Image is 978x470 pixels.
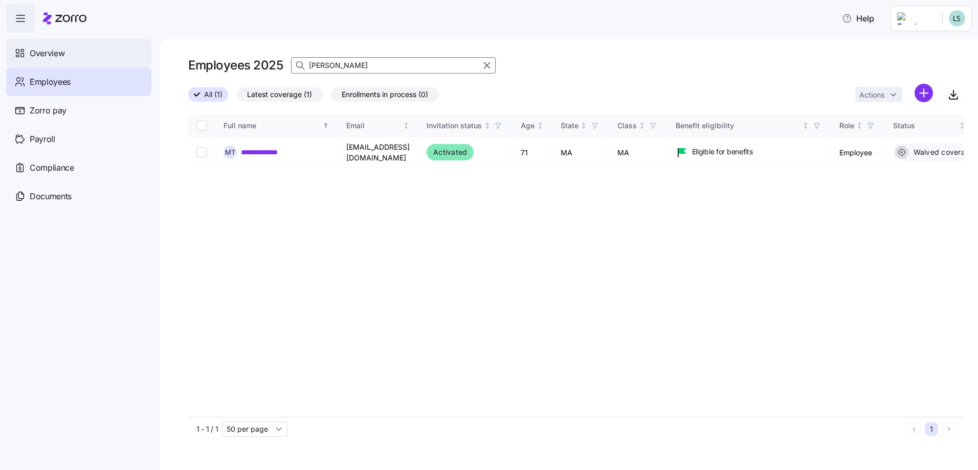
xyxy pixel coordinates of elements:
div: Full name [224,120,321,131]
div: Sorted ascending [322,122,329,129]
span: Actions [859,91,884,99]
button: 1 [925,422,938,436]
span: Help [842,12,874,25]
input: Select all records [196,121,207,131]
a: Payroll [6,125,151,153]
div: Email [346,120,401,131]
button: Actions [855,87,902,102]
span: 1 - 1 / 1 [196,424,218,434]
div: Not sorted [484,122,491,129]
span: Overview [30,47,64,60]
div: Class [617,120,637,131]
span: Eligible for benefits [692,147,753,157]
div: Not sorted [580,122,587,129]
div: Not sorted [537,122,544,129]
div: Not sorted [403,122,410,129]
td: [EMAIL_ADDRESS][DOMAIN_NAME] [338,137,418,168]
span: All (1) [204,88,223,101]
td: MA [609,137,668,168]
a: Employees [6,67,151,96]
th: RoleNot sorted [831,114,885,137]
span: Enrollments in process (0) [342,88,428,101]
span: M T [225,149,235,156]
div: Role [839,120,854,131]
div: Not sorted [856,122,863,129]
th: Invitation statusNot sorted [418,114,513,137]
div: Invitation status [427,120,482,131]
a: Overview [6,39,151,67]
th: StateNot sorted [552,114,609,137]
button: Help [834,8,882,29]
th: Benefit eligibilityNot sorted [668,114,831,137]
span: Activated [433,146,467,158]
span: Latest coverage (1) [247,88,312,101]
input: Search Employees [291,57,496,74]
th: Full nameSorted ascending [215,114,338,137]
svg: add icon [915,84,933,102]
th: ClassNot sorted [609,114,668,137]
button: Next page [942,422,955,436]
td: 71 [513,137,552,168]
th: EmailNot sorted [338,114,418,137]
span: Waived coverage [910,147,974,157]
span: Documents [30,190,72,203]
a: Compliance [6,153,151,182]
td: Employee [831,137,885,168]
img: Employer logo [897,12,934,25]
h1: Employees 2025 [188,57,283,73]
div: Status [893,120,957,131]
div: State [561,120,579,131]
input: Select record 1 [196,147,207,157]
span: Compliance [30,161,74,174]
div: Not sorted [638,122,646,129]
td: MA [552,137,609,168]
button: Previous page [907,422,921,436]
div: Benefit eligibility [676,120,801,131]
div: Age [521,120,535,131]
div: Not sorted [802,122,809,129]
span: Employees [30,76,71,88]
div: Not sorted [959,122,966,129]
span: Payroll [30,133,55,146]
span: Zorro pay [30,104,66,117]
a: Zorro pay [6,96,151,125]
img: d552751acb159096fc10a5bc90168bac [949,10,965,27]
a: Documents [6,182,151,210]
th: AgeNot sorted [513,114,552,137]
